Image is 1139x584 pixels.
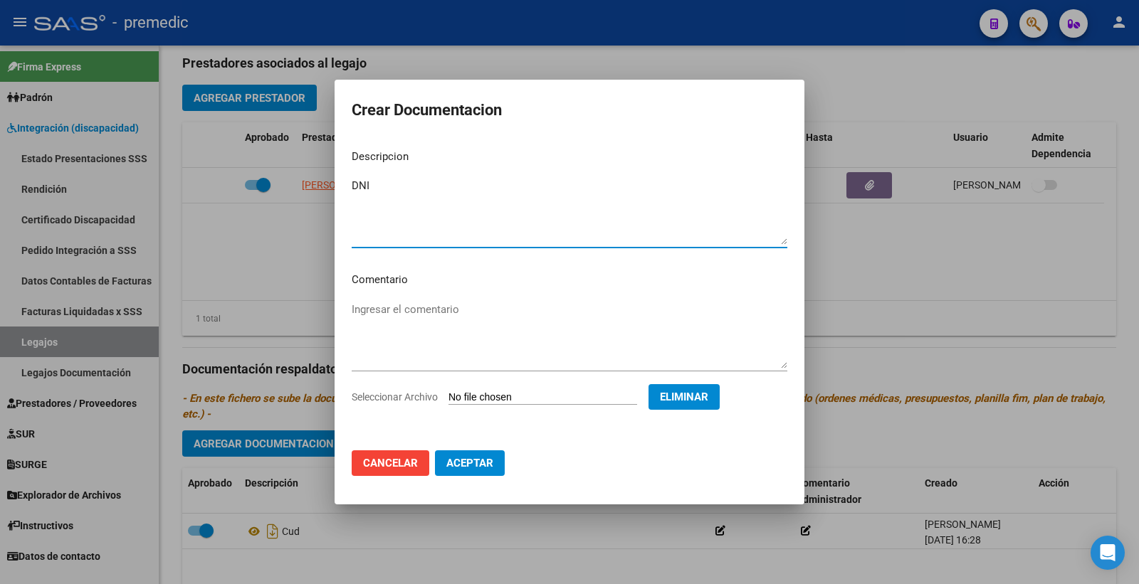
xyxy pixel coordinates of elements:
[660,391,708,403] span: Eliminar
[352,450,429,476] button: Cancelar
[352,149,787,165] p: Descripcion
[363,457,418,469] span: Cancelar
[446,457,493,469] span: Aceptar
[649,384,720,410] button: Eliminar
[352,97,787,124] h2: Crear Documentacion
[352,272,787,288] p: Comentario
[1091,536,1125,570] div: Open Intercom Messenger
[435,450,505,476] button: Aceptar
[352,391,438,403] span: Seleccionar Archivo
